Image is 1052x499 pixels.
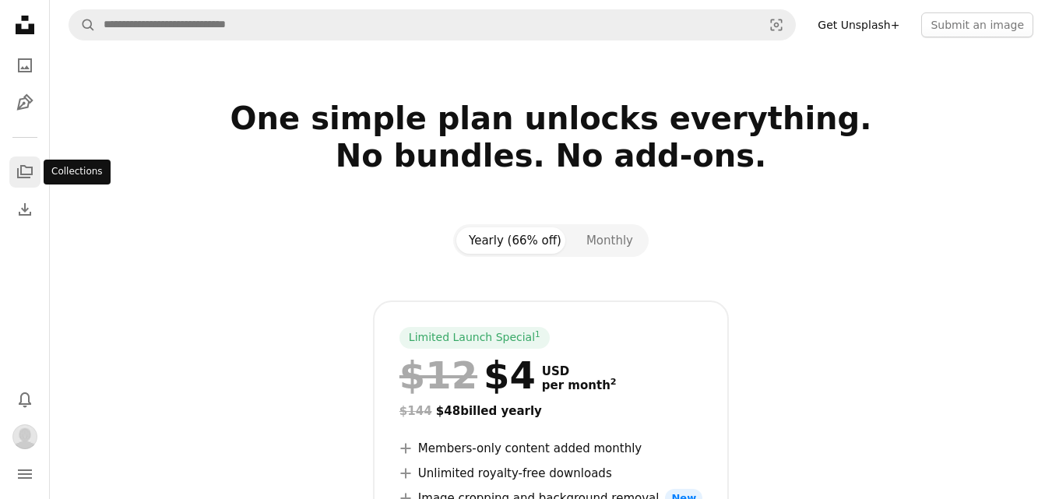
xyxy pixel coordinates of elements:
h2: One simple plan unlocks everything. No bundles. No add-ons. [69,100,1033,212]
sup: 1 [535,329,540,339]
div: $48 billed yearly [399,402,702,420]
a: Get Unsplash+ [808,12,909,37]
a: 1 [532,330,544,346]
li: Members-only content added monthly [399,439,702,458]
button: Notifications [9,384,40,415]
div: $4 [399,355,536,395]
form: Find visuals sitewide [69,9,796,40]
button: Visual search [758,10,795,40]
button: Search Unsplash [69,10,96,40]
span: $144 [399,404,432,418]
a: 2 [607,378,620,392]
a: Collections [9,156,40,188]
a: Illustrations [9,87,40,118]
button: Submit an image [921,12,1033,37]
sup: 2 [610,377,617,387]
button: Monthly [574,227,646,254]
button: Menu [9,459,40,490]
a: Photos [9,50,40,81]
a: Home — Unsplash [9,9,40,44]
span: $12 [399,355,477,395]
li: Unlimited royalty-free downloads [399,464,702,483]
img: Avatar of user Willis RV Resort | RV Park [12,424,37,449]
span: per month [542,378,617,392]
div: Limited Launch Special [399,327,550,349]
span: USD [542,364,617,378]
button: Profile [9,421,40,452]
button: Yearly (66% off) [456,227,574,254]
a: Download History [9,194,40,225]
